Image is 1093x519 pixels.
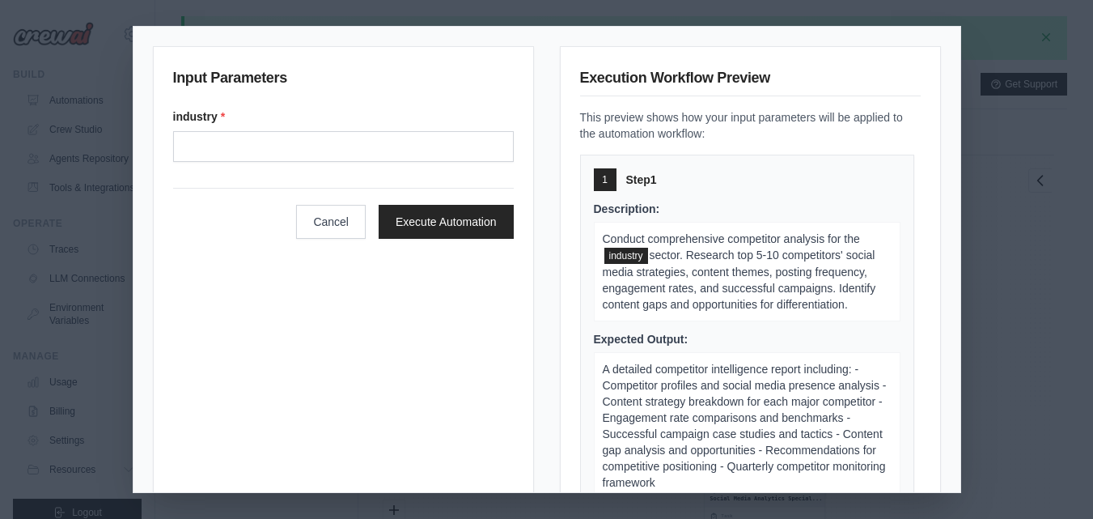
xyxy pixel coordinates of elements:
span: sector. Research top 5-10 competitors' social media strategies, content themes, posting frequency... [603,249,876,311]
span: Description: [594,202,660,215]
span: Step 1 [626,172,657,188]
span: Expected Output: [594,333,688,346]
button: Execute Automation [379,205,514,239]
span: 1 [602,173,608,186]
span: Conduct comprehensive competitor analysis for the [603,232,860,245]
span: A detailed competitor intelligence report including: - Competitor profiles and social media prese... [603,363,887,489]
span: industry [604,248,648,264]
iframe: Chat Widget [1012,441,1093,519]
